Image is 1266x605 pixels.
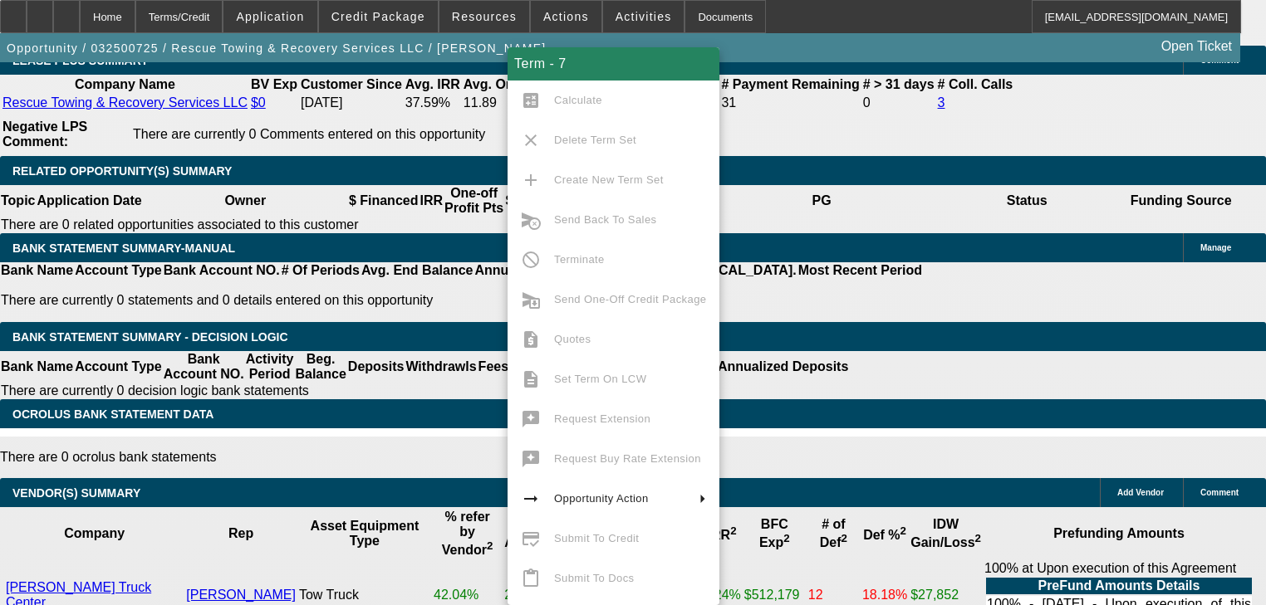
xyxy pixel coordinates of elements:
[478,351,509,383] th: Fees
[900,524,906,537] sup: 2
[228,526,253,540] b: Rep
[717,351,849,383] th: Annualized Deposits
[863,528,906,542] b: Def %
[442,510,493,557] b: % refer by Vendor
[281,262,361,279] th: # Of Periods
[347,351,405,383] th: Deposits
[797,262,923,279] th: Most Recent Period
[1200,243,1231,252] span: Manage
[531,1,601,32] button: Actions
[251,95,266,110] a: $0
[554,492,649,505] span: Opportunity Action
[405,77,460,91] b: Avg. IRR
[74,351,163,383] th: Account Type
[7,41,546,55] span: Opportunity / 032500725 / Rescue Towing & Recovery Services LLC / [PERSON_NAME]
[236,10,304,23] span: Application
[12,486,140,500] span: VENDOR(S) SUMMARY
[730,524,736,537] sup: 2
[405,351,477,383] th: Withdrawls
[863,77,935,91] b: # > 31 days
[12,164,232,178] span: RELATED OPPORTUNITY(S) SUMMARY
[245,351,295,383] th: Activity Period
[1130,185,1233,217] th: Funding Source
[464,77,611,91] b: Avg. One-Off Ptofit Pts.
[910,517,981,549] b: IDW Gain/Loss
[616,10,672,23] span: Activities
[163,351,245,383] th: Bank Account NO.
[12,330,288,344] span: Bank Statement Summary - Decision Logic
[504,185,611,217] th: Security Deposit
[2,120,87,149] b: Negative LPS Comment:
[186,588,296,602] a: [PERSON_NAME]
[311,519,420,548] b: Asset Equipment Type
[75,77,175,91] b: Company Name
[12,407,213,421] span: OCROLUS BANK STATEMENT DATA
[439,1,529,32] button: Resources
[405,95,461,111] td: 37.59%
[719,185,924,217] th: PG
[720,95,860,111] td: 31
[474,262,606,279] th: Annualized Deposits
[251,77,297,91] b: BV Exp
[975,532,981,544] sup: 2
[223,1,316,32] button: Application
[331,10,425,23] span: Credit Package
[1038,578,1200,593] b: PreFund Amounts Details
[452,10,517,23] span: Resources
[708,528,737,542] b: IRR
[1053,526,1185,540] b: Prefunding Amounts
[938,77,1013,91] b: # Coll. Calls
[319,1,438,32] button: Credit Package
[294,351,346,383] th: Beg. Balance
[721,77,859,91] b: # Payment Remaining
[463,95,611,111] td: 11.89
[487,539,493,552] sup: 2
[1,293,922,308] p: There are currently 0 statements and 0 details entered on this opportunity
[925,185,1130,217] th: Status
[163,262,281,279] th: Bank Account NO.
[2,95,248,110] a: Rescue Towing & Recovery Services LLC
[12,242,235,255] span: BANK STATEMENT SUMMARY-MANUAL
[521,489,541,509] mat-icon: arrow_right_alt
[862,95,935,111] td: 0
[1117,488,1164,497] span: Add Vendor
[543,10,589,23] span: Actions
[64,526,125,540] b: Company
[1155,32,1239,61] a: Open Ticket
[842,532,847,544] sup: 2
[133,127,485,141] span: There are currently 0 Comments entered on this opportunity
[74,262,163,279] th: Account Type
[508,47,719,81] div: Term - 7
[759,517,790,549] b: BFC Exp
[301,77,402,91] b: Customer Since
[143,185,348,217] th: Owner
[419,185,444,217] th: IRR
[603,1,685,32] button: Activities
[361,262,474,279] th: Avg. End Balance
[820,517,847,549] b: # of Def
[348,185,420,217] th: $ Financed
[300,95,403,111] td: [DATE]
[938,95,945,110] a: 3
[36,185,142,217] th: Application Date
[1200,488,1239,497] span: Comment
[783,532,789,544] sup: 2
[444,185,504,217] th: One-off Profit Pts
